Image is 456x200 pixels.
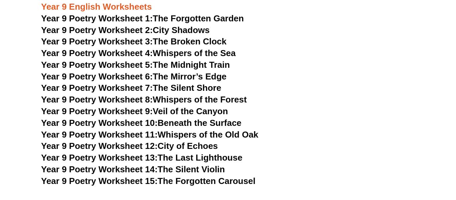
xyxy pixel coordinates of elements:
[41,153,158,163] span: Year 9 Poetry Worksheet 13:
[41,13,153,23] span: Year 9 Poetry Worksheet 1:
[41,36,153,46] span: Year 9 Poetry Worksheet 3:
[41,48,236,58] a: Year 9 Poetry Worksheet 4:Whispers of the Sea
[41,164,225,174] a: Year 9 Poetry Worksheet 14:The Silent Violin
[41,13,244,23] a: Year 9 Poetry Worksheet 1:The Forgotten Garden
[41,25,210,35] a: Year 9 Poetry Worksheet 2:City Shadows
[41,164,158,174] span: Year 9 Poetry Worksheet 14:
[41,118,241,128] a: Year 9 Poetry Worksheet 10:Beneath the Surface
[41,153,242,163] a: Year 9 Poetry Worksheet 13:The Last Lighthouse
[41,94,247,105] a: Year 9 Poetry Worksheet 8:Whispers of the Forest
[41,130,258,140] a: Year 9 Poetry Worksheet 11:Whispers of the Old Oak
[41,71,227,81] a: Year 9 Poetry Worksheet 6:The Mirror’s Edge
[41,48,153,58] span: Year 9 Poetry Worksheet 4:
[41,106,228,116] a: Year 9 Poetry Worksheet 9:Veil of the Canyon
[41,60,230,70] a: Year 9 Poetry Worksheet 5:The Midnight Train
[41,36,227,46] a: Year 9 Poetry Worksheet 3:The Broken Clock
[41,60,153,70] span: Year 9 Poetry Worksheet 5:
[41,25,153,35] span: Year 9 Poetry Worksheet 2:
[41,141,218,151] a: Year 9 Poetry Worksheet 12:City of Echoes
[345,125,456,200] iframe: Chat Widget
[41,106,153,116] span: Year 9 Poetry Worksheet 9:
[41,94,153,105] span: Year 9 Poetry Worksheet 8:
[41,176,158,186] span: Year 9 Poetry Worksheet 15:
[41,118,158,128] span: Year 9 Poetry Worksheet 10:
[41,141,158,151] span: Year 9 Poetry Worksheet 12:
[41,130,158,140] span: Year 9 Poetry Worksheet 11:
[41,83,153,93] span: Year 9 Poetry Worksheet 7:
[41,71,153,81] span: Year 9 Poetry Worksheet 6:
[41,83,221,93] a: Year 9 Poetry Worksheet 7:The Silent Shore
[41,176,255,186] a: Year 9 Poetry Worksheet 15:The Forgotten Carousel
